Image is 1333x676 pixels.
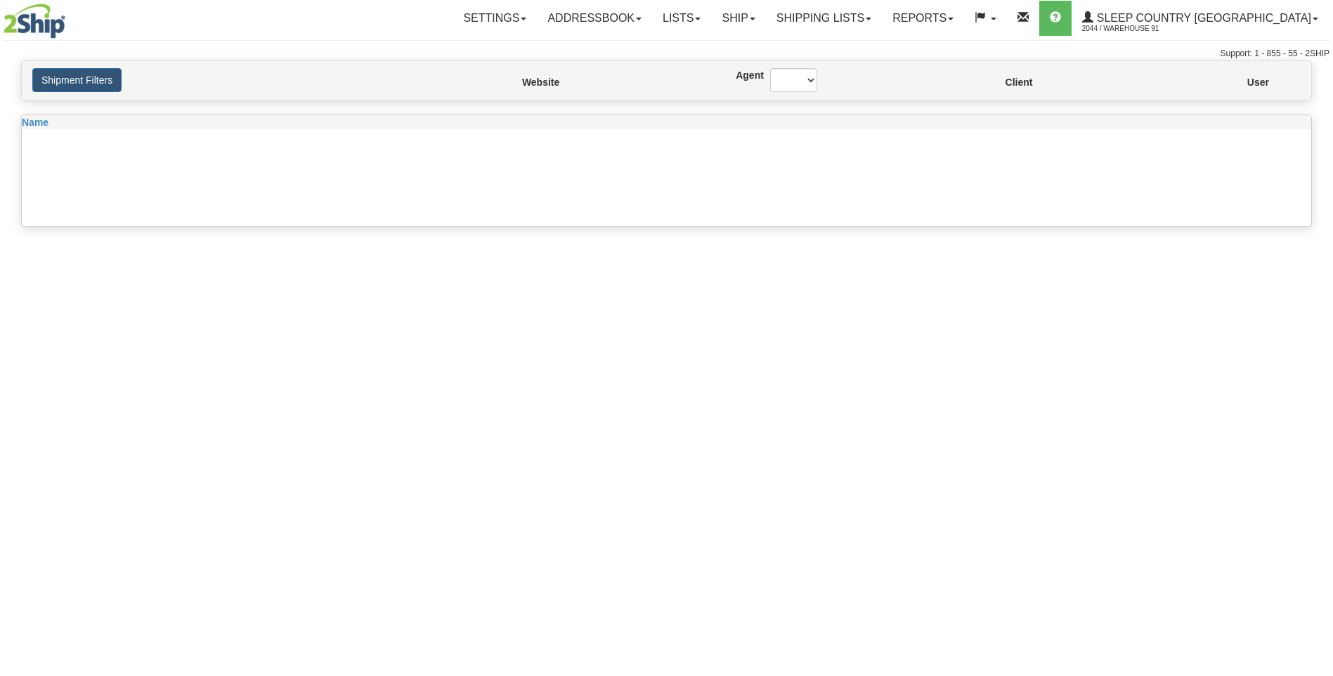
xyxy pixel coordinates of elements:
[766,1,882,36] a: Shipping lists
[1093,12,1311,24] span: Sleep Country [GEOGRAPHIC_DATA]
[1006,75,1008,89] label: Client
[652,1,711,36] a: Lists
[1072,1,1329,36] a: Sleep Country [GEOGRAPHIC_DATA] 2044 / Warehouse 91
[4,4,65,39] img: logo2044.jpg
[453,1,537,36] a: Settings
[522,75,528,89] label: Website
[711,1,765,36] a: Ship
[32,68,122,92] button: Shipment Filters
[4,48,1329,60] div: Support: 1 - 855 - 55 - 2SHIP
[882,1,964,36] a: Reports
[537,1,652,36] a: Addressbook
[22,117,48,128] span: Name
[736,68,749,82] label: Agent
[1082,22,1188,36] span: 2044 / Warehouse 91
